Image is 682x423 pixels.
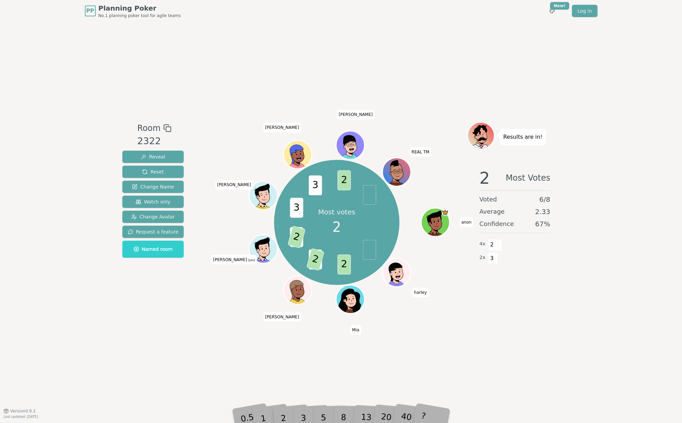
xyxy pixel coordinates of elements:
p: Most votes [318,207,355,217]
span: 2 [337,170,351,191]
span: Named room [134,246,173,253]
div: 2322 [137,134,171,148]
span: 67 % [535,219,550,229]
span: PP [86,7,94,15]
span: Click to change your name [211,255,257,265]
span: Average [480,207,505,216]
span: 2 [288,226,306,248]
span: 6 / 8 [539,195,550,204]
span: Reset [142,168,164,175]
span: Version 0.9.2 [10,408,36,414]
span: 2 [337,255,351,275]
span: Reveal [141,153,165,160]
button: New! [546,5,558,17]
span: Click to change your name [350,325,361,335]
span: 2.33 [535,207,550,216]
span: 2 [480,170,490,186]
span: 3 [309,176,322,196]
p: Results are in! [503,132,543,142]
span: 3 [290,198,303,218]
button: Watch only [122,196,184,208]
span: anon is the host [442,209,449,216]
span: 2 [306,248,324,271]
span: Change Name [132,183,174,190]
button: Reveal [122,151,184,163]
span: Last updated: [DATE] [3,415,38,419]
span: No.1 planning poker tool for agile teams [98,13,181,18]
span: Click to change your name [459,217,473,227]
span: (you) [247,259,255,262]
span: Request a feature [128,228,179,235]
span: 4 x [480,240,486,248]
button: Click to change your avatar [250,236,276,262]
span: Click to change your name [337,110,375,120]
span: Most Votes [506,170,550,186]
span: 2 [488,239,496,251]
span: Confidence [480,219,514,229]
span: Click to change your name [263,312,301,322]
span: Click to change your name [263,123,301,133]
span: Click to change your name [215,180,253,190]
button: Change Name [122,181,184,193]
button: Version0.9.2 [3,408,36,414]
div: New! [550,2,570,10]
span: Click to change your name [410,147,431,157]
span: 3 [488,253,496,264]
span: Change Avatar [131,213,175,220]
button: Named room [122,241,184,258]
a: PPPlanning PokerNo.1 planning poker tool for agile teams [85,3,181,18]
button: Request a feature [122,226,184,238]
span: 2 [332,217,341,237]
a: Log in [572,5,597,17]
span: Planning Poker [98,3,181,13]
span: Watch only [136,198,170,205]
button: Reset [122,166,184,178]
span: Click to change your name [412,288,429,297]
span: Room [137,122,161,134]
span: Voted [480,195,497,204]
span: 2 x [480,254,486,261]
button: Change Avatar [122,211,184,223]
